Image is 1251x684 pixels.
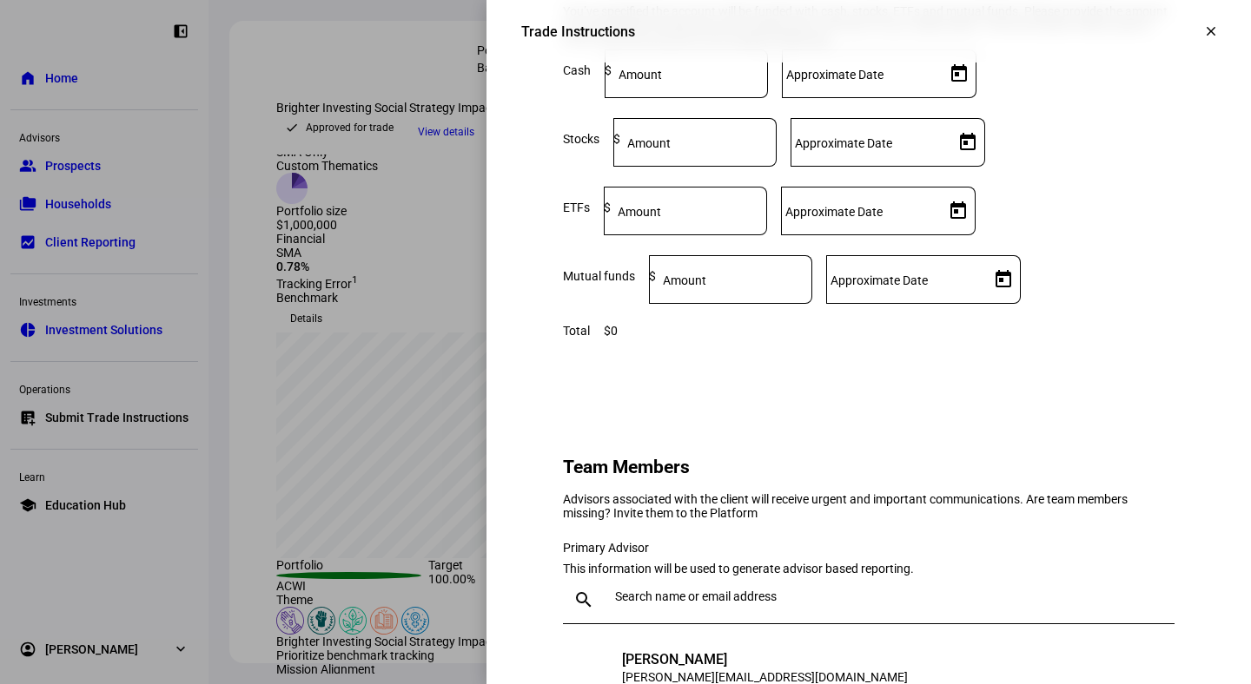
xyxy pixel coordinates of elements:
span: $ [605,63,612,77]
button: Open calendar [950,125,985,160]
div: This information will be used to generate advisor based reporting. [563,562,1175,575]
mat-icon: search [563,589,605,610]
mat-label: Approximate Date [795,136,892,150]
div: Mutual funds [563,269,635,283]
mat-label: Approximate Date [786,68,884,82]
button: Open calendar [986,262,1021,297]
mat-label: Amount [627,136,671,150]
div: Trade Instructions [521,23,635,40]
div: Primary Advisor [563,541,1175,555]
div: [PERSON_NAME] [622,651,908,668]
div: Advisors associated with the client will receive urgent and important communications. Are team me... [563,492,1175,520]
button: Open calendar [941,194,976,228]
mat-label: Amount [619,68,662,82]
mat-label: Amount [618,205,661,219]
div: Cash [563,63,591,77]
div: $0 [604,324,618,338]
div: ETFs [563,201,590,214]
mat-icon: clear [1203,23,1219,39]
mat-label: Approximate Date [785,205,883,219]
span: $ [649,269,656,283]
mat-label: Amount [663,273,706,287]
div: Total [563,324,590,338]
div: Stocks [563,132,599,146]
input: Search name or email address [615,589,1168,603]
span: $ [613,132,620,146]
mat-label: Approximate Date [831,273,928,287]
span: $ [604,201,611,214]
button: Open calendar [942,56,976,91]
h2: Team Members [563,457,1175,477]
